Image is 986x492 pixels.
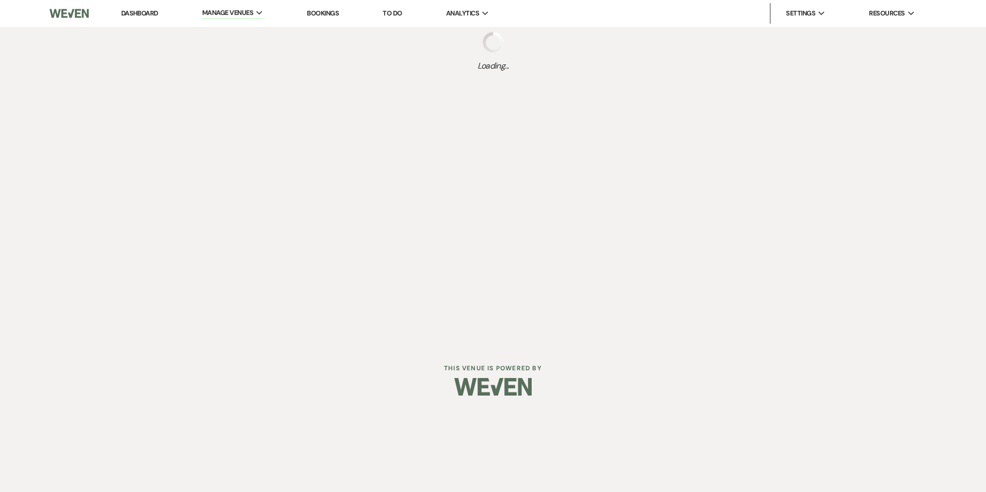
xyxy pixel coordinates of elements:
span: Resources [869,8,905,19]
span: Manage Venues [202,8,253,18]
img: Weven Logo [50,3,89,24]
span: Analytics [446,8,479,19]
a: Bookings [307,9,339,18]
span: Settings [786,8,815,19]
span: Loading... [478,60,509,72]
a: To Do [383,9,402,18]
a: Dashboard [121,9,158,18]
img: Weven Logo [454,369,532,405]
img: loading spinner [483,32,503,53]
